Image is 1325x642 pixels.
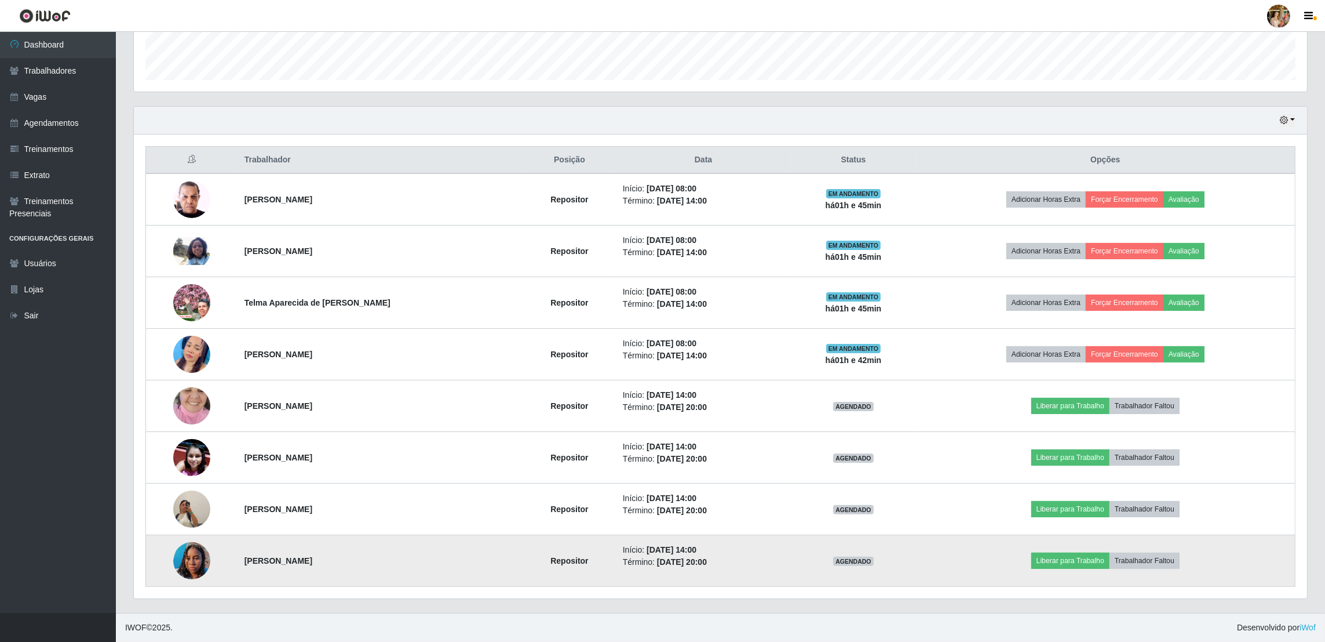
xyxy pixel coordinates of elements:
[1109,501,1180,517] button: Trabalhador Faltou
[1006,346,1086,362] button: Adicionar Horas Extra
[244,350,312,359] strong: [PERSON_NAME]
[647,545,696,554] time: [DATE] 14:00
[833,454,874,463] span: AGENDADO
[1006,243,1086,259] button: Adicionar Horas Extra
[647,339,696,348] time: [DATE] 08:00
[623,492,784,505] li: Início:
[647,442,696,451] time: [DATE] 14:00
[550,195,588,204] strong: Repositor
[1006,295,1086,311] button: Adicionar Horas Extra
[657,506,707,515] time: [DATE] 20:00
[173,373,210,439] img: 1753380554375.jpeg
[173,237,210,265] img: 1753190771762.jpeg
[1300,623,1316,632] a: iWof
[657,196,707,205] time: [DATE] 14:00
[1086,191,1163,208] button: Forçar Encerramento
[244,298,390,307] strong: Telma Aparecida de [PERSON_NAME]
[916,147,1295,174] th: Opções
[647,494,696,503] time: [DATE] 14:00
[833,505,874,514] span: AGENDADO
[623,401,784,414] li: Término:
[623,556,784,568] li: Término:
[1086,295,1163,311] button: Forçar Encerramento
[826,292,881,302] span: EM ANDAMENTO
[1031,553,1109,569] button: Liberar para Trabalho
[550,246,588,256] strong: Repositor
[826,344,881,353] span: EM ANDAMENTO
[826,241,881,250] span: EM ANDAMENTO
[616,147,791,174] th: Data
[550,556,588,565] strong: Repositor
[1163,243,1204,259] button: Avaliação
[623,338,784,350] li: Início:
[647,235,696,245] time: [DATE] 08:00
[657,248,707,257] time: [DATE] 14:00
[647,390,696,400] time: [DATE] 14:00
[1109,449,1180,466] button: Trabalhador Faltou
[657,402,707,412] time: [DATE] 20:00
[550,453,588,462] strong: Repositor
[623,183,784,195] li: Início:
[173,439,210,476] img: 1754082029820.jpeg
[623,286,784,298] li: Início:
[826,189,881,198] span: EM ANDAMENTO
[173,314,210,395] img: 1753795450805.jpeg
[244,401,312,411] strong: [PERSON_NAME]
[826,252,882,262] strong: há 01 h e 45 min
[1031,501,1109,517] button: Liberar para Trabalho
[826,201,882,210] strong: há 01 h e 45 min
[623,350,784,362] li: Término:
[1109,398,1180,414] button: Trabalhador Faltou
[623,453,784,465] li: Término:
[623,389,784,401] li: Início:
[647,184,696,193] time: [DATE] 08:00
[657,299,707,309] time: [DATE] 14:00
[19,9,71,23] img: CoreUI Logo
[244,505,312,514] strong: [PERSON_NAME]
[244,246,312,256] strong: [PERSON_NAME]
[550,350,588,359] strong: Repositor
[623,195,784,207] li: Término:
[1163,295,1204,311] button: Avaliação
[1163,346,1204,362] button: Avaliação
[623,441,784,453] li: Início:
[125,623,147,632] span: IWOF
[623,298,784,310] li: Término:
[523,147,616,174] th: Posição
[623,544,784,556] li: Início:
[623,505,784,517] li: Término:
[244,195,312,204] strong: [PERSON_NAME]
[238,147,523,174] th: Trabalhador
[550,505,588,514] strong: Repositor
[1086,346,1163,362] button: Forçar Encerramento
[647,287,696,296] time: [DATE] 08:00
[791,147,915,174] th: Status
[623,246,784,259] li: Término:
[125,622,173,634] span: © 2025 .
[1006,191,1086,208] button: Adicionar Horas Extra
[550,401,588,411] strong: Repositor
[1163,191,1204,208] button: Avaliação
[1031,398,1109,414] button: Liberar para Trabalho
[623,234,784,246] li: Início:
[657,351,707,360] time: [DATE] 14:00
[826,304,882,313] strong: há 01 h e 45 min
[1086,243,1163,259] button: Forçar Encerramento
[657,454,707,463] time: [DATE] 20:00
[173,528,210,594] img: 1754308708581.jpeg
[1031,449,1109,466] button: Liberar para Trabalho
[1237,622,1316,634] span: Desenvolvido por
[657,557,707,567] time: [DATE] 20:00
[550,298,588,307] strong: Repositor
[1109,553,1180,569] button: Trabalhador Faltou
[173,284,210,321] img: 1753488226695.jpeg
[173,175,210,224] img: 1752502072081.jpeg
[173,476,210,542] img: 1754244440146.jpeg
[244,556,312,565] strong: [PERSON_NAME]
[826,356,882,365] strong: há 01 h e 42 min
[833,557,874,566] span: AGENDADO
[244,453,312,462] strong: [PERSON_NAME]
[833,402,874,411] span: AGENDADO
